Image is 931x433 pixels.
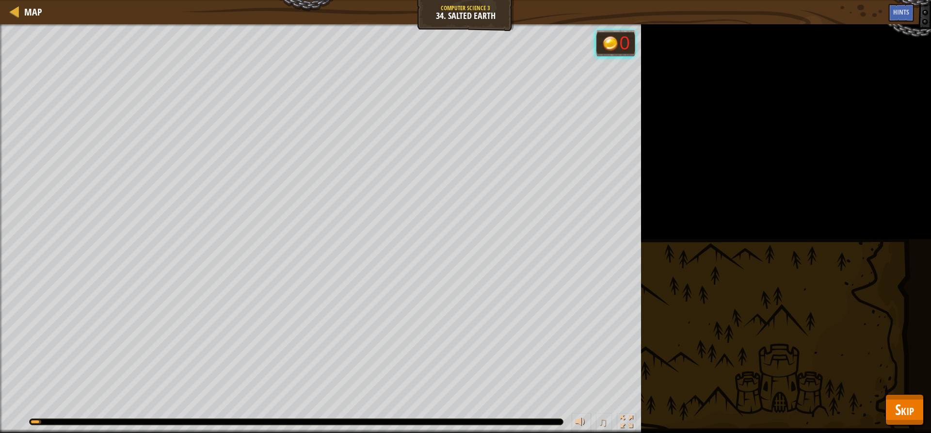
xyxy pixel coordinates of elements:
span: Map [24,5,42,18]
div: Team 'humans' has 0 gold. [596,30,635,56]
span: Hints [893,7,909,16]
div: 0 [619,34,629,52]
button: Skip [885,394,924,425]
button: ♫ [596,413,612,433]
a: Map [19,5,42,18]
span: ♫ [598,415,608,429]
button: Adjust volume [572,413,591,433]
span: Skip [895,400,914,419]
button: Toggle fullscreen [617,413,636,433]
